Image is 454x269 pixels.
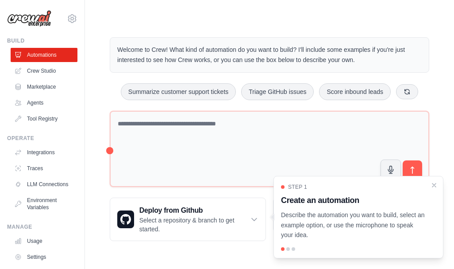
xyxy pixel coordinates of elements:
a: Environment Variables [11,193,77,214]
a: Usage [11,234,77,248]
p: Welcome to Crew! What kind of automation do you want to build? I'll include some examples if you'... [117,45,422,65]
span: Step 1 [288,183,307,191]
a: Automations [11,48,77,62]
a: Marketplace [11,80,77,94]
button: Score inbound leads [319,83,391,100]
div: Operate [7,135,77,142]
a: LLM Connections [11,177,77,191]
a: Crew Studio [11,64,77,78]
div: Manage [7,223,77,230]
img: Logo [7,10,51,27]
p: Describe the automation you want to build, select an example option, or use the microphone to spe... [281,210,425,240]
button: Close walkthrough [431,182,438,189]
button: Triage GitHub issues [241,83,314,100]
div: Build [7,37,77,44]
p: Select a repository & branch to get started. [139,216,250,234]
a: Agents [11,96,77,110]
a: Settings [11,250,77,264]
a: Tool Registry [11,112,77,126]
a: Traces [11,161,77,175]
a: Integrations [11,145,77,160]
h3: Create an automation [281,194,425,207]
h3: Deploy from Github [139,205,250,216]
button: Summarize customer support tickets [121,83,236,100]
